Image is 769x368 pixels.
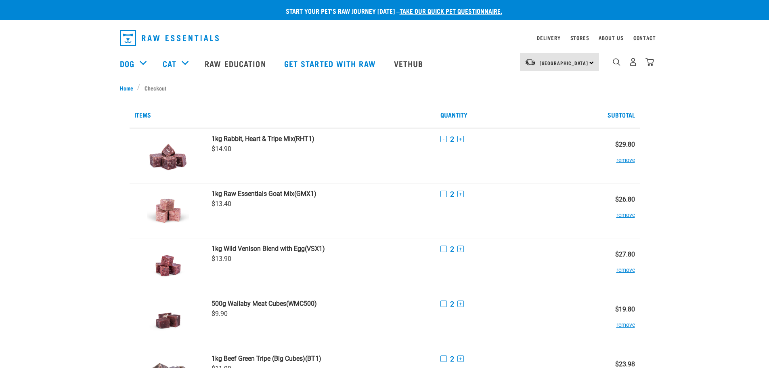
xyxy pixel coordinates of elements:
[616,148,635,164] button: remove
[212,190,431,198] a: 1kg Raw Essentials Goat Mix(GMX1)
[450,245,454,253] span: 2
[457,191,464,197] button: +
[525,59,536,66] img: van-moving.png
[212,190,294,198] strong: 1kg Raw Essentials Goat Mix
[120,30,219,46] img: Raw Essentials Logo
[616,313,635,329] button: remove
[450,355,454,363] span: 2
[440,136,447,142] button: -
[130,102,436,128] th: Items
[570,36,589,39] a: Stores
[457,355,464,362] button: +
[589,293,639,348] td: $19.80
[537,36,560,39] a: Delivery
[147,135,189,177] img: Rabbit, Heart & Tripe Mix
[450,300,454,308] span: 2
[616,258,635,274] button: remove
[147,190,189,231] img: Raw Essentials Goat Mix
[613,58,620,66] img: home-icon-1@2x.png
[616,203,635,219] button: remove
[212,245,431,252] a: 1kg Wild Venison Blend with Egg(VSX1)
[450,135,454,143] span: 2
[120,84,138,92] a: Home
[589,102,639,128] th: Subtotal
[589,183,639,238] td: $26.80
[212,355,431,362] a: 1kg Beef Green Tripe (Big Cubes)(BT1)
[457,246,464,252] button: +
[212,300,431,307] a: 500g Wallaby Meat Cubes(WMC500)
[440,246,447,252] button: -
[276,47,386,80] a: Get started with Raw
[599,36,623,39] a: About Us
[457,301,464,307] button: +
[440,355,447,362] button: -
[120,57,134,69] a: Dog
[212,310,228,318] span: $9.90
[540,61,589,64] span: [GEOGRAPHIC_DATA]
[212,255,231,263] span: $13.90
[440,191,447,197] button: -
[212,145,231,153] span: $14.90
[386,47,434,80] a: Vethub
[212,355,305,362] strong: 1kg Beef Green Tripe (Big Cubes)
[120,84,650,92] nav: breadcrumbs
[629,58,637,66] img: user.png
[147,300,189,341] img: Wallaby Meat Cubes
[197,47,276,80] a: Raw Education
[212,200,231,208] span: $13.40
[212,135,431,143] a: 1kg Rabbit, Heart & Tripe Mix(RHT1)
[436,102,589,128] th: Quantity
[400,9,502,13] a: take our quick pet questionnaire.
[633,36,656,39] a: Contact
[589,128,639,183] td: $29.80
[450,190,454,198] span: 2
[212,245,305,252] strong: 1kg Wild Venison Blend with Egg
[440,301,447,307] button: -
[212,135,294,143] strong: 1kg Rabbit, Heart & Tripe Mix
[457,136,464,142] button: +
[163,57,176,69] a: Cat
[589,238,639,293] td: $27.80
[147,245,189,286] img: Wild Venison Blend with Egg
[212,300,286,307] strong: 500g Wallaby Meat Cubes
[113,27,656,49] nav: dropdown navigation
[645,58,654,66] img: home-icon@2x.png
